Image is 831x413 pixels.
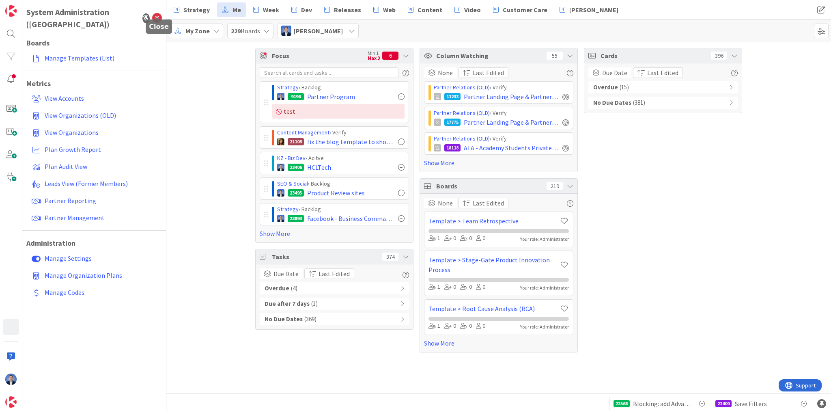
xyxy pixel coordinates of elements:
div: 11233 [444,93,461,100]
span: Focus [272,51,364,61]
h5: Close [149,23,169,30]
span: ( 4 ) [291,284,297,293]
a: [PERSON_NAME] [555,2,623,17]
span: Dev [301,5,312,15]
div: 23893 [288,215,304,222]
img: DP [277,93,284,100]
a: SEO & Social [277,180,308,187]
div: 0 [476,234,485,243]
b: 229 [231,27,241,35]
span: Customer Care [503,5,547,15]
span: Due Date [602,68,627,78]
div: System Administration ([GEOGRAPHIC_DATA]) [26,6,138,30]
span: Save Filters [735,399,767,409]
span: Partner Landing Page & Partner Code [464,92,559,102]
div: › Acitve [277,154,405,162]
div: 374 [382,253,398,261]
span: Me [233,5,241,15]
span: HCLTech [307,162,331,172]
div: 1 [428,234,440,243]
a: Partner Relations (OLD) [434,109,490,117]
a: Partner Relations (OLD) [434,84,490,91]
a: Template > Root Cause Analysis (RCA) [428,304,559,314]
h1: Boards [26,39,162,48]
div: 17775 [444,119,461,126]
span: View Organizations (OLD) [45,111,116,119]
b: Due after 7 days [265,299,310,309]
b: Overdue [265,284,289,293]
span: Cards [601,51,707,61]
span: Last Edited [647,68,678,78]
span: Boards [436,181,543,191]
div: 0 [444,322,456,331]
button: Last Edited [633,67,683,78]
span: Manage Organization Plans [45,271,122,279]
span: ( 1 ) [311,299,318,309]
div: Your role: Administrator [520,323,569,331]
div: 1 [428,322,440,331]
span: Column Watching [436,51,543,61]
span: Manage Settings [45,254,92,262]
div: 23568 [614,400,630,407]
span: View Accounts [45,94,84,102]
span: Releases [334,5,361,15]
a: Strategy [169,2,215,17]
div: 0 [444,283,456,292]
img: DP [277,215,284,222]
span: Web [383,5,396,15]
span: ( 369 ) [304,315,316,324]
div: 21109 [288,138,304,145]
div: 23406 [288,164,304,171]
div: 0 [476,322,485,331]
span: Last Edited [473,68,504,78]
div: 0 [460,283,472,292]
span: Blocking: add Advanced Feature called Advanced Blocking DIM TEST [633,399,691,409]
span: ( 15 ) [620,83,629,92]
span: Partner Program [307,92,355,102]
a: Content Management [277,129,329,136]
a: Week [248,2,284,17]
div: Min 1 [368,51,380,56]
a: Template > Stage-Gate Product Innovation Process [428,255,559,275]
span: View Organizations [45,128,99,136]
b: No Due Dates [265,315,303,324]
a: Template > Team Retrospective [428,216,559,226]
a: Manage Templates (List) [28,51,162,65]
h1: Metrics [26,79,162,88]
a: Show More [260,229,409,238]
button: Last Edited [459,67,508,78]
div: › Backlog [277,179,405,188]
a: Web [368,2,400,17]
a: Show More [424,338,573,348]
div: › Verify [434,83,569,92]
span: fix the blog template to show images and fix layout [307,137,395,147]
div: Max 3 [368,56,380,61]
span: ( 381 ) [633,98,645,108]
div: 22409 [715,400,732,407]
span: ATA - Academy Students Private Board - Retrospective Ideas [464,143,559,153]
a: Content [403,2,447,17]
img: DP [5,374,17,385]
span: Last Edited [319,269,350,279]
span: None [438,198,453,208]
span: Manage Codes [45,288,84,296]
img: Visit kanbanzone.com [5,5,17,17]
input: Search all cards and tasks... [260,67,398,78]
a: Customer Care [488,2,552,17]
b: No Due Dates [593,98,631,108]
span: [PERSON_NAME] [569,5,618,15]
span: Last Edited [473,198,504,208]
img: CL [277,138,284,145]
img: avatar [5,396,17,408]
a: KZ - Biz Dev [277,154,306,162]
span: Plan Audit View [45,162,87,171]
div: 0 [460,322,472,331]
span: Video [464,5,481,15]
div: 9196 [288,93,304,100]
span: My Zone [185,26,210,36]
span: Leads View (Former Members) [45,179,128,188]
button: Last Edited [459,198,508,208]
span: Partner Reporting [45,197,96,205]
div: › Verify [277,128,405,137]
div: 6 [382,52,398,60]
